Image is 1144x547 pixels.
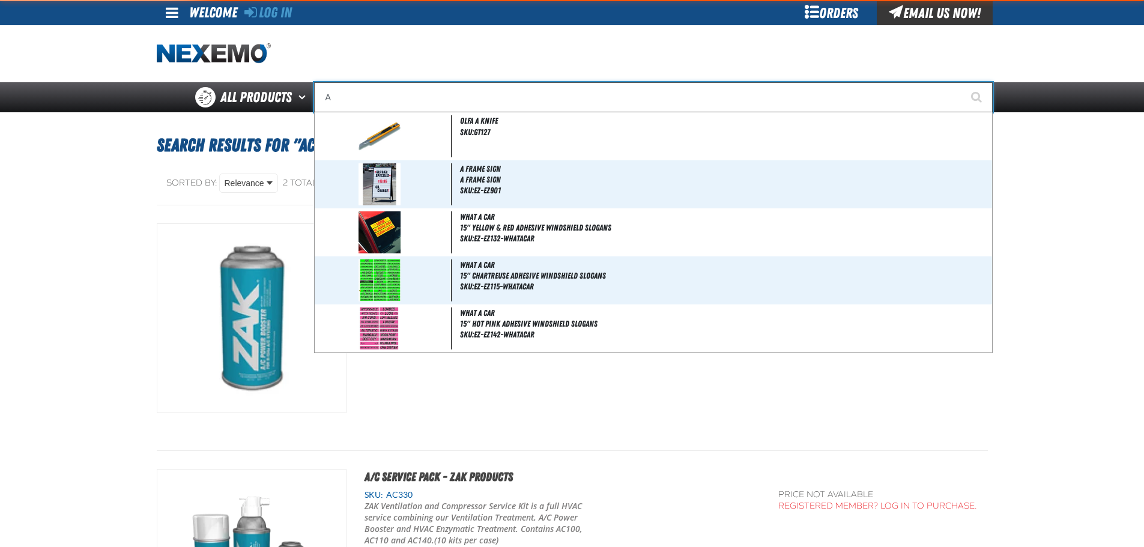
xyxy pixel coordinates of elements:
[963,82,993,112] button: Start Searching
[460,223,990,233] span: 15" Yellow & Red Adhesive Windshield Slogans
[383,490,413,500] span: AC330
[359,115,401,157] img: 5b1158d29e2b0969235064-gt127_5.jpg
[460,308,495,318] span: WHAT A CAR
[157,129,988,162] h1: Search Results for "AC110"
[778,489,977,501] div: Price not available
[460,186,501,195] span: SKU:EZ-EZ901
[359,259,401,301] img: 5cdaeb2e68896048940369-EZ-115.jpg
[460,271,990,281] span: 15" Chartreuse Adhesive Windshield Slogans
[359,307,401,349] img: 5b244437ba0c9276142581-EZ142.jpg
[294,82,314,112] button: Open All Products pages
[157,43,271,64] a: Home
[365,501,602,546] p: ZAK Ventilation and Compressor Service Kit is a full HVAC service combining our Ventilation Treat...
[778,501,977,511] a: Registered Member? Log In to purchase.
[359,211,401,253] img: 5b244426c6a60492125138-EZ132A.jpg
[157,224,346,413] : View Details of the A/C Power Booster - ZAK Products
[157,43,271,64] img: Nexemo logo
[460,175,990,185] span: A Frame Sign
[460,282,534,291] span: SKU:EZ-EZ115-WHATACAR
[314,82,993,112] input: Search
[283,178,362,189] div: 2 total records
[460,234,534,243] span: SKU:EZ-EZ132-WHATACAR
[460,127,490,137] span: SKU:GT127
[220,86,292,108] span: All Products
[460,330,534,339] span: SKU:EZ-EZ142-WHATACAR
[157,224,346,413] img: A/C Power Booster - ZAK Products
[244,4,292,21] a: Log In
[460,319,990,329] span: 15" Hot Pink Adhesive Windshield Slogans
[359,163,401,205] img: 5b1158a6892b8464419016-ez901.jpg
[365,470,513,484] a: A/C Service Pack - ZAK Products
[460,116,498,125] span: OLFA A Knife
[460,164,501,174] span: A Frame Sign
[166,178,217,188] span: Sorted By:
[225,177,264,190] span: Relevance
[460,212,495,222] span: WHAT A CAR
[365,489,761,501] div: SKU:
[460,260,495,270] span: WHAT A CAR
